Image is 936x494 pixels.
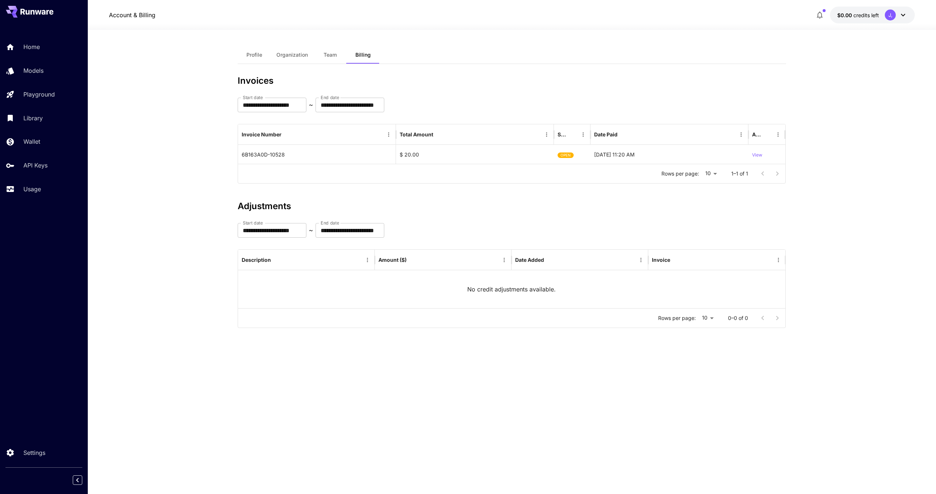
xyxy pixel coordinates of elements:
button: Menu [541,129,552,140]
span: Organization [276,52,308,58]
button: $0.00J, [830,7,915,23]
button: Sort [272,255,282,265]
span: Profile [246,52,262,58]
div: J, [885,10,896,20]
label: Start date [243,220,263,226]
span: credits left [853,12,879,18]
button: Menu [636,255,646,265]
div: Total Amount [400,131,433,137]
label: End date [321,94,339,101]
p: API Keys [23,161,48,170]
button: Sort [671,255,681,265]
span: OPEN [558,146,574,165]
span: $0.00 [837,12,853,18]
div: Action [752,131,762,137]
p: Wallet [23,137,40,146]
p: Rows per page: [661,170,699,177]
nav: breadcrumb [109,11,155,19]
div: 6B163A0D-10528 [238,145,396,164]
span: Team [324,52,337,58]
button: Sort [434,129,444,140]
h3: Adjustments [238,201,786,211]
p: Playground [23,90,55,99]
span: Billing [355,52,371,58]
button: Sort [568,129,578,140]
p: Rows per page: [658,314,696,322]
button: Sort [618,129,629,140]
div: Amount ($) [378,257,407,263]
button: View [752,145,762,164]
div: Date Paid [594,131,618,137]
p: ~ [309,226,313,235]
button: Sort [282,129,292,140]
p: Usage [23,185,41,193]
label: Start date [243,94,263,101]
button: Menu [578,129,588,140]
p: Models [23,66,44,75]
h3: Invoices [238,76,786,86]
button: Menu [384,129,394,140]
label: End date [321,220,339,226]
p: Library [23,114,43,122]
button: Menu [736,129,746,140]
button: Menu [499,255,509,265]
button: Sort [763,129,773,140]
p: No credit adjustments available. [467,285,556,294]
p: Home [23,42,40,51]
div: 31-08-2025 11:20 AM [590,145,748,164]
p: 1–1 of 1 [731,170,748,177]
div: Collapse sidebar [78,474,88,487]
div: Date Added [515,257,544,263]
a: Account & Billing [109,11,155,19]
div: $0.00 [837,11,879,19]
button: Menu [773,129,783,140]
button: Sort [545,255,555,265]
button: Menu [773,255,784,265]
div: Status [558,131,567,137]
div: Invoice Number [242,131,282,137]
div: Invoice [652,257,670,263]
button: Menu [362,255,373,265]
p: 0–0 of 0 [728,314,748,322]
div: 10 [699,313,716,323]
p: Settings [23,448,45,457]
button: Collapse sidebar [73,475,82,485]
div: $ 20.00 [396,145,554,164]
button: Sort [407,255,418,265]
p: ~ [309,101,313,109]
p: View [752,152,762,159]
div: Description [242,257,271,263]
div: 10 [702,168,720,179]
